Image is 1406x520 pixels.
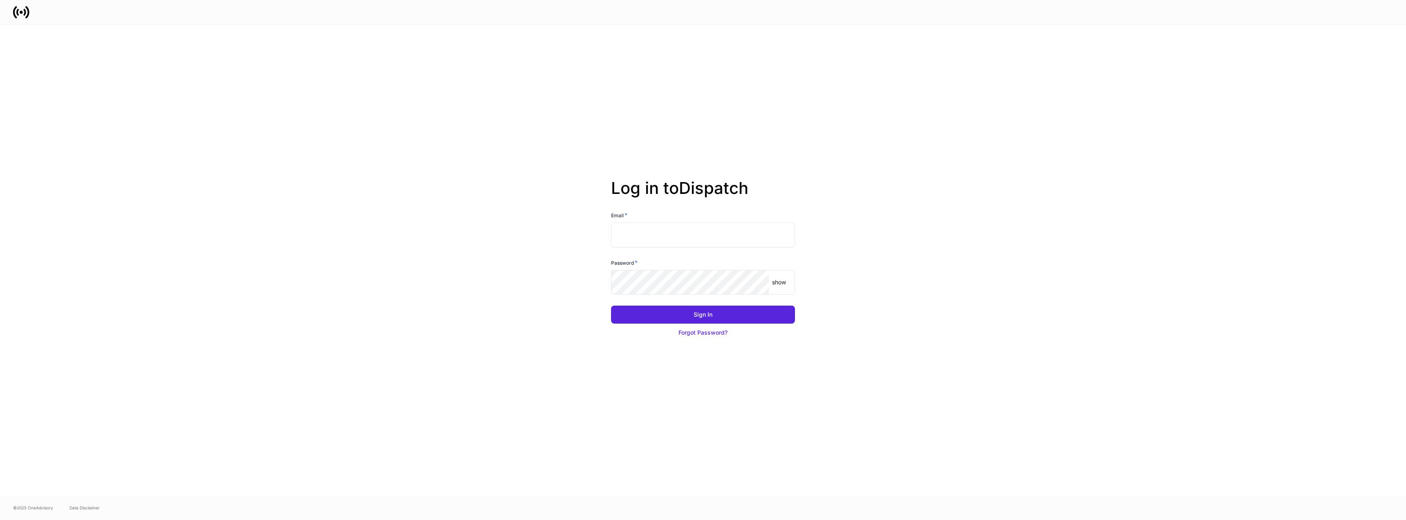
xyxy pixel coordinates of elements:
span: © 2025 OneAdvisory [13,504,53,511]
h6: Password [611,259,638,267]
button: Forgot Password? [611,324,795,342]
h6: Email [611,211,627,219]
div: Sign In [694,311,712,319]
a: Data Disclaimer [69,504,100,511]
div: Forgot Password? [678,329,728,337]
button: Sign In [611,306,795,324]
h2: Log in to Dispatch [611,178,795,211]
p: show [772,278,786,286]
